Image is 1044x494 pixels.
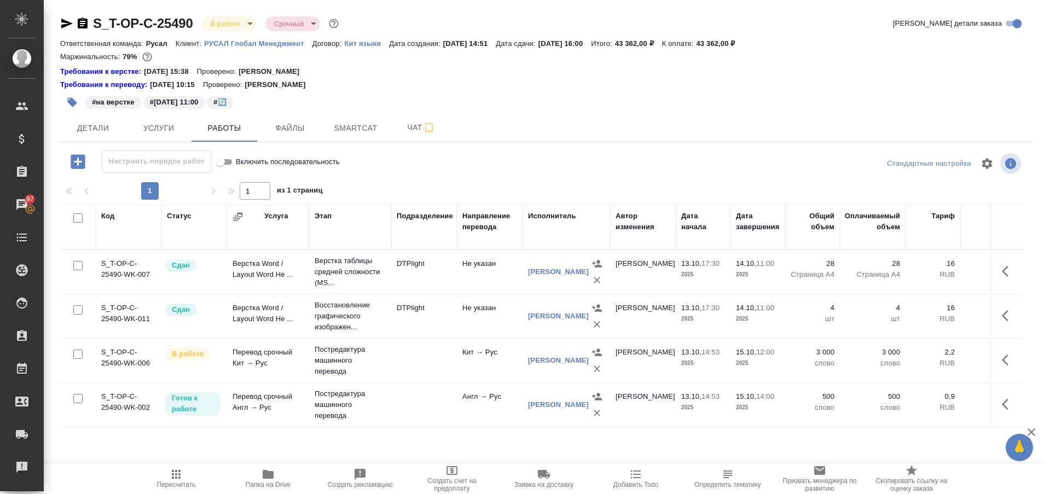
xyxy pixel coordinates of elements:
a: РУСАЛ Глобал Менеджмент [204,38,312,48]
p: RUB [911,402,955,413]
p: [DATE] 15:38 [144,66,197,77]
span: Услуги [132,121,185,135]
a: S_T-OP-C-25490 [93,16,193,31]
span: 🔄️ [206,97,234,106]
p: #на верстке [92,97,135,108]
a: [PERSON_NAME] [528,356,589,364]
div: Нажми, чтобы открыть папку с инструкцией [60,79,150,90]
div: Дата завершения [736,211,780,233]
p: Готов к работе [172,393,214,415]
span: Работы [198,121,251,135]
div: Тариф [931,211,955,222]
p: 2025 [681,313,725,324]
p: В работе [172,348,204,359]
span: Включить последовательность [236,156,340,167]
p: 13.10, [681,392,701,400]
p: 15.10, [736,392,756,400]
p: 17:30 [701,259,720,268]
p: 14.10, [736,259,756,268]
button: Назначить [589,344,605,361]
p: 4 [845,303,900,313]
button: Удалить [589,272,605,288]
p: [DATE] 14:51 [443,39,496,48]
p: 3 000 [845,347,900,358]
p: 28 [791,258,834,269]
span: Посмотреть информацию [1000,153,1023,174]
button: Добавить работу [63,150,93,173]
span: Скопировать ссылку на оценку заказа [872,477,951,492]
td: Перевод срочный Англ → Рус [227,386,309,424]
p: Русал [146,39,176,48]
a: Требования к верстке: [60,66,144,77]
a: Кит языки [344,38,389,48]
div: В работе [265,16,320,31]
button: Назначить [589,255,605,272]
p: 64 [966,303,1015,313]
p: #[DATE] 11:00 [150,97,199,108]
p: [PERSON_NAME] [245,79,314,90]
td: [PERSON_NAME] [610,341,676,380]
div: Дата начала [681,211,725,233]
p: 2025 [736,358,780,369]
td: [PERSON_NAME] [610,386,676,424]
td: Не указан [457,253,523,291]
p: 13.10, [681,304,701,312]
div: split button [884,155,974,172]
p: Страница А4 [845,269,900,280]
p: 2,2 [911,347,955,358]
div: Оплачиваемый объем [845,211,900,233]
p: RUB [966,313,1015,324]
p: 79% [123,53,140,61]
span: Smartcat [329,121,382,135]
td: DTPlight [391,253,457,291]
p: Проверено: [197,66,239,77]
td: Верстка Word / Layout Word Не ... [227,253,309,291]
div: Менеджер проверил работу исполнителя, передает ее на следующий этап [164,258,222,273]
p: [PERSON_NAME] [239,66,308,77]
p: слово [791,402,834,413]
p: Дата создания: [389,39,443,48]
p: Проверено: [203,79,245,90]
button: Удалить [589,361,605,377]
p: 14:53 [701,392,720,400]
p: [DATE] 16:00 [538,39,591,48]
a: [PERSON_NAME] [528,400,589,409]
p: Дата сдачи: [496,39,538,48]
p: 16 [911,258,955,269]
p: 2025 [681,358,725,369]
div: Услуга [264,211,288,222]
div: Общий объем [791,211,834,233]
div: Этап [315,211,332,222]
p: шт [791,313,834,324]
div: В работе [202,16,257,31]
p: RUB [966,269,1015,280]
span: Детали [67,121,119,135]
td: Перевод срочный Кит → Рус [227,341,309,380]
td: [PERSON_NAME] [610,297,676,335]
p: Постредактура машинного перевода [315,344,386,377]
button: Назначить [589,300,605,316]
p: К оплате: [662,39,697,48]
a: Требования к переводу: [60,79,150,90]
p: шт [845,313,900,324]
button: Доп статусы указывают на важность/срочность заказа [327,16,341,31]
a: 97 [3,191,41,218]
p: RUB [911,269,955,280]
span: на верстке [84,97,142,106]
p: 14.10, [736,304,756,312]
button: Назначить [589,388,605,405]
p: [DATE] 10:15 [150,79,203,90]
button: Здесь прячутся важные кнопки [995,258,1022,284]
p: #🔄️ [213,97,226,108]
p: 450 [966,391,1015,402]
td: Кит → Рус [457,341,523,380]
p: 16 [911,303,955,313]
p: Кит языки [344,39,389,48]
span: Файлы [264,121,316,135]
td: S_T-OP-C-25490-WK-002 [96,386,161,424]
p: 500 [791,391,834,402]
span: 97 [20,194,40,205]
button: Здесь прячутся важные кнопки [995,391,1022,417]
svg: Подписаться [422,121,436,135]
p: Страница А4 [791,269,834,280]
